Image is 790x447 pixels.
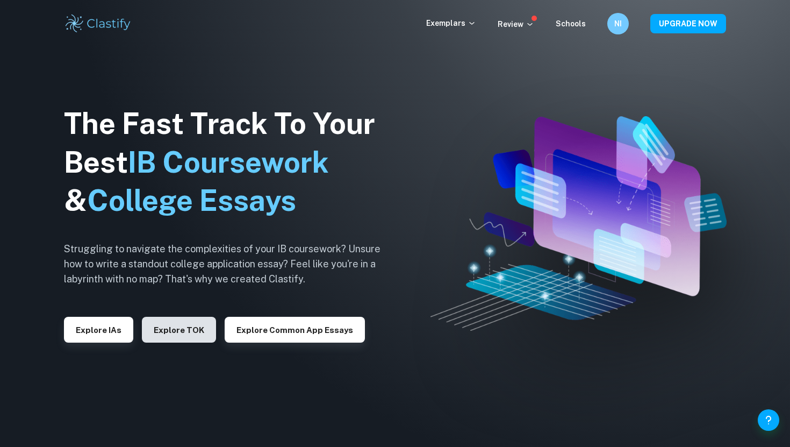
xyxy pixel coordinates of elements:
[426,17,476,29] p: Exemplars
[225,324,365,335] a: Explore Common App essays
[142,324,216,335] a: Explore TOK
[64,104,397,221] h1: The Fast Track To Your Best &
[87,183,296,217] span: College Essays
[607,13,629,34] button: NI
[64,324,133,335] a: Explore IAs
[430,116,727,331] img: Clastify hero
[142,317,216,343] button: Explore TOK
[64,317,133,343] button: Explore IAs
[498,18,534,30] p: Review
[64,242,397,287] h6: Struggling to navigate the complexities of your IB coursework? Unsure how to write a standout col...
[650,14,726,33] button: UPGRADE NOW
[128,145,329,179] span: IB Coursework
[758,409,779,431] button: Help and Feedback
[225,317,365,343] button: Explore Common App essays
[64,13,132,34] img: Clastify logo
[556,19,586,28] a: Schools
[612,18,624,30] h6: NI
